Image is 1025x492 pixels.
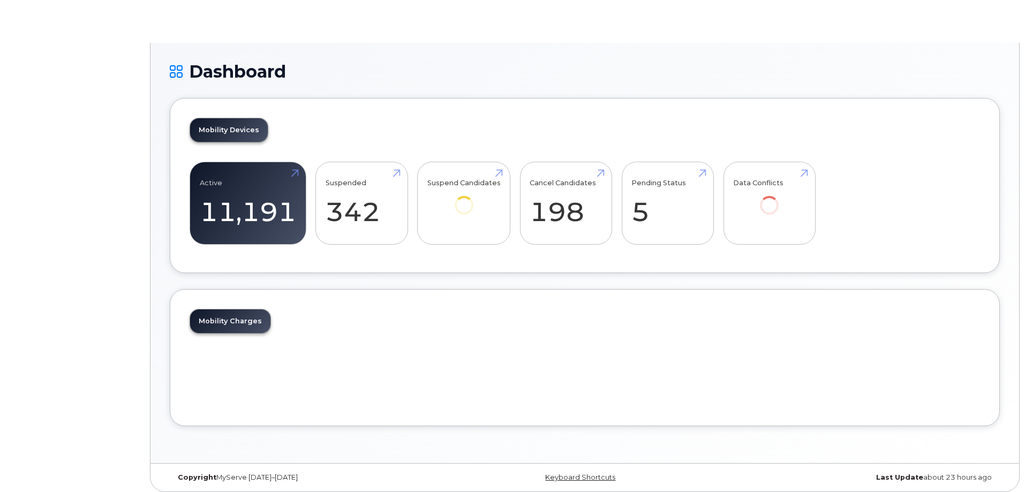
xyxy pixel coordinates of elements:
a: Suspend Candidates [427,168,501,230]
h1: Dashboard [170,62,1000,81]
strong: Copyright [178,473,216,481]
a: Data Conflicts [733,168,805,230]
a: Active 11,191 [200,168,296,239]
a: Cancel Candidates 198 [530,168,602,239]
div: about 23 hours ago [723,473,1000,482]
a: Pending Status 5 [631,168,704,239]
strong: Last Update [876,473,923,481]
div: MyServe [DATE]–[DATE] [170,473,447,482]
a: Mobility Charges [190,309,270,333]
a: Mobility Devices [190,118,268,142]
a: Suspended 342 [326,168,398,239]
a: Keyboard Shortcuts [545,473,615,481]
